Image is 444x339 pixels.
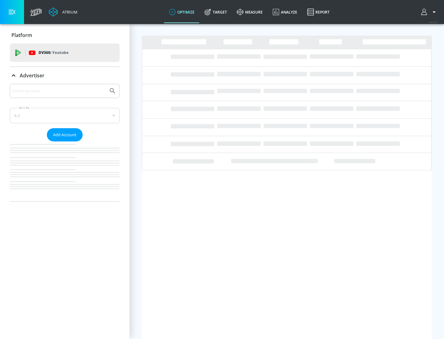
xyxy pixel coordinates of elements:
button: Add Account [47,128,83,141]
input: Search by name [12,87,106,95]
p: Advertiser [20,72,44,79]
div: A-Z [10,108,120,123]
a: Atrium [49,7,77,17]
span: Add Account [53,131,76,138]
a: Analyze [268,1,302,23]
p: Platform [11,32,32,39]
p: Youtube [52,49,68,56]
div: Atrium [60,9,77,15]
p: DV360: [39,49,68,56]
span: v 4.25.2 [429,20,438,24]
div: Advertiser [10,84,120,201]
div: Platform [10,27,120,44]
div: Advertiser [10,67,120,84]
a: Target [199,1,232,23]
div: DV360: Youtube [10,43,120,62]
a: Report [302,1,335,23]
a: measure [232,1,268,23]
label: Sort By [18,106,31,110]
a: optimize [164,1,199,23]
nav: list of Advertiser [10,141,120,201]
